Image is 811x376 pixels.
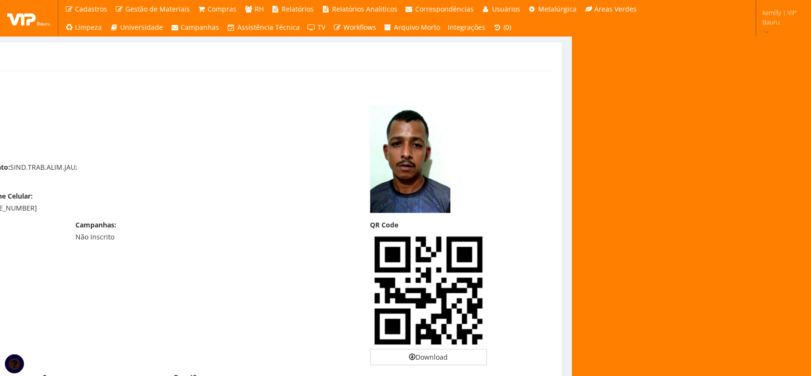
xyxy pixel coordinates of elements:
a: Workflows [330,18,381,37]
span: kemilly | VIP Bauru [762,8,799,27]
span: Cadastros [75,4,108,13]
span: Gestão de Materiais [125,4,190,13]
span: TV [318,23,326,32]
span: Assistência Técnica [237,23,300,32]
label: QR Code [370,220,399,230]
span: Metalúrgica [539,4,577,13]
a: Universidade [106,18,167,37]
a: Integrações [444,18,490,37]
a: Limpeza [61,18,106,37]
span: Limpeza [75,23,102,32]
span: (0) [504,23,511,32]
a: Arquivo Morto [380,18,444,37]
div: Não Inscrito [76,232,209,242]
span: Campanhas [181,23,220,32]
a: Campanhas [167,18,223,37]
span: Relatórios [282,4,314,13]
span: Compras [208,4,237,13]
img: fSgACsX8zOAAAAABJRU5ErkJggg== [370,232,487,349]
a: Download [370,349,487,365]
label: Campanhas: [76,220,117,230]
img: logo [7,11,50,25]
span: Usuários [492,4,520,13]
a: Assistência Técnica [223,18,304,37]
a: (0) [490,18,516,37]
a: TV [304,18,330,37]
span: Áreas Verdes [595,4,637,13]
img: foto-174187111467d2d80a45e5d.png [370,105,451,213]
span: Workflows [344,23,376,32]
span: Integrações [448,23,486,32]
span: Universidade [120,23,163,32]
span: Correspondências [416,4,474,13]
span: Arquivo Morto [394,23,441,32]
span: RH [255,4,264,13]
span: Relatórios Analíticos [332,4,397,13]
